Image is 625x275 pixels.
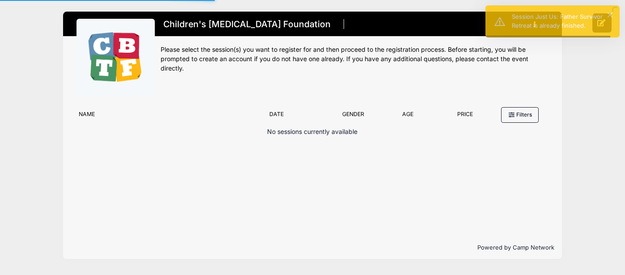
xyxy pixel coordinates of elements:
div: Name [74,110,265,123]
div: Age [379,110,437,123]
div: Please select the session(s) you want to register for and then proceed to the registration proces... [161,45,549,73]
p: No sessions currently available [267,127,357,137]
p: Powered by Camp Network [71,243,555,252]
div: Price [436,110,493,123]
button: × [608,12,612,17]
h1: Children's [MEDICAL_DATA] Foundation [161,17,334,32]
img: logo [82,25,149,92]
div: Session Just Us: Father Survivor Retreat is already finished. [512,12,612,30]
div: Date [265,110,327,123]
button: Filters [501,107,539,122]
div: Gender [327,110,379,123]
